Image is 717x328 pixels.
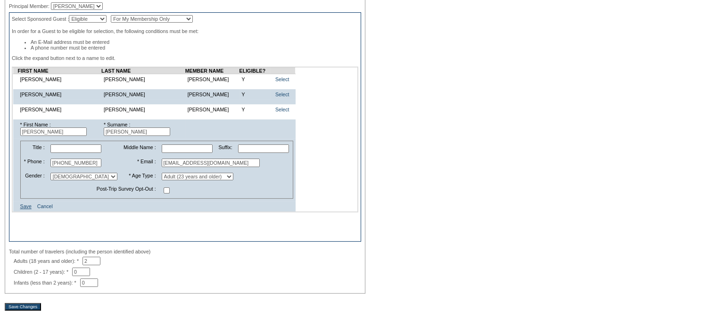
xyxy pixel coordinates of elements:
[9,12,361,242] div: Select Sponsored Guest : In order for a Guest to be eligible for selection, the following conditi...
[18,119,102,138] td: * First Name :
[31,39,358,45] li: An E-Mail address must be entered
[275,76,289,82] a: Select
[239,89,270,100] td: Y
[22,184,158,197] td: Post-Trip Survey Opt-Out :
[18,68,102,74] td: FIRST NAME
[275,92,289,97] a: Select
[31,45,358,50] li: A phone number must be entered
[9,249,361,254] div: Total number of travelers (including the person identified above)
[14,258,82,264] span: Adults (18 years and older): *
[121,156,158,169] td: * Email :
[5,303,41,311] input: Save Changes
[14,280,80,286] span: Infants (less than 2 years): *
[185,74,239,85] td: [PERSON_NAME]
[121,170,158,183] td: * Age Type :
[20,203,32,209] a: Save
[9,3,49,9] span: Principal Member:
[22,142,47,155] td: Title :
[185,89,239,100] td: [PERSON_NAME]
[216,142,235,155] td: Suffix:
[121,142,158,155] td: Middle Name :
[101,68,185,74] td: LAST NAME
[101,104,185,115] td: [PERSON_NAME]
[185,68,239,74] td: MEMBER NAME
[101,89,185,100] td: [PERSON_NAME]
[22,170,47,183] td: Gender :
[239,104,270,115] td: Y
[18,104,102,115] td: [PERSON_NAME]
[18,74,102,85] td: [PERSON_NAME]
[239,74,270,85] td: Y
[14,269,72,275] span: Children (2 - 17 years): *
[101,119,185,138] td: * Surname :
[22,156,47,169] td: * Phone :
[37,203,53,209] a: Cancel
[275,107,289,112] a: Select
[185,104,239,115] td: [PERSON_NAME]
[239,68,270,74] td: ELIGIBLE?
[101,74,185,85] td: [PERSON_NAME]
[18,89,102,100] td: [PERSON_NAME]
